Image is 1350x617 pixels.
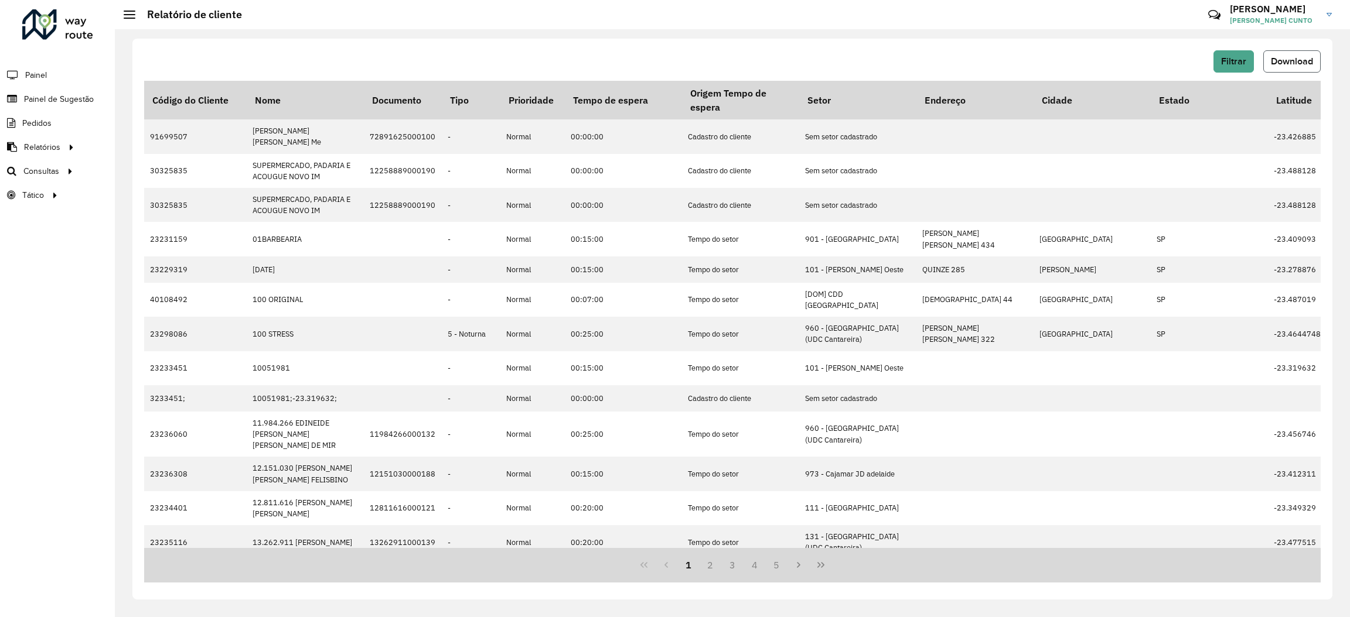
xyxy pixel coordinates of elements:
span: Painel [25,69,47,81]
td: 23231159 [144,222,247,256]
td: Normal [500,317,565,351]
h2: Relatório de cliente [135,8,242,21]
td: [PERSON_NAME] [1034,256,1151,283]
td: Cadastro do cliente [682,188,799,222]
td: 12.811.616 [PERSON_NAME] [PERSON_NAME] [247,491,364,525]
td: Tempo do setor [682,351,799,385]
td: 23298086 [144,317,247,351]
td: Tempo do setor [682,457,799,491]
td: Normal [500,154,565,188]
td: Tempo do setor [682,256,799,283]
td: SP [1151,283,1268,317]
button: 2 [699,554,721,576]
td: 131 - [GEOGRAPHIC_DATA] (UDC Cantareira) [799,525,916,559]
td: 00:20:00 [565,525,682,559]
td: 00:15:00 [565,457,682,491]
td: - [442,351,500,385]
td: Normal [500,351,565,385]
td: 12258889000190 [364,154,442,188]
td: [DATE] [247,256,364,283]
td: 12811616000121 [364,491,442,525]
td: 10051981;-23.319632; [247,385,364,412]
span: Consultas [23,165,59,177]
td: Cadastro do cliente [682,385,799,412]
td: - [442,154,500,188]
td: - [442,385,500,412]
td: 23234401 [144,491,247,525]
td: Normal [500,457,565,491]
td: - [442,525,500,559]
td: Tempo do setor [682,525,799,559]
td: - [442,457,500,491]
td: 111 - [GEOGRAPHIC_DATA] [799,491,916,525]
span: Download [1271,56,1313,66]
td: - [442,283,500,317]
button: 3 [721,554,744,576]
td: [DOM] CDD [GEOGRAPHIC_DATA] [799,283,916,317]
td: Normal [500,188,565,222]
td: 00:07:00 [565,283,682,317]
td: 101 - [PERSON_NAME] Oeste [799,351,916,385]
th: Nome [247,81,364,119]
td: 00:15:00 [565,222,682,256]
td: 30325835 [144,188,247,222]
td: 12.151.030 [PERSON_NAME] [PERSON_NAME] FELISBINO [247,457,364,491]
button: Download [1263,50,1321,73]
td: Sem setor cadastrado [799,154,916,188]
td: Normal [500,222,565,256]
td: 01BARBEARIA [247,222,364,256]
td: 23236060 [144,412,247,457]
td: [GEOGRAPHIC_DATA] [1034,317,1151,351]
td: Tempo do setor [682,412,799,457]
button: 4 [744,554,766,576]
td: 973 - Cajamar JD adelaide [799,457,916,491]
td: 30325835 [144,154,247,188]
td: 12258889000190 [364,188,442,222]
th: Prioridade [500,81,565,119]
td: - [442,256,500,283]
button: Last Page [810,554,832,576]
td: 3233451; [144,385,247,412]
td: 11.984.266 EDINEIDE [PERSON_NAME] [PERSON_NAME] DE MIR [247,412,364,457]
button: Filtrar [1213,50,1254,73]
td: 901 - [GEOGRAPHIC_DATA] [799,222,916,256]
td: 13262911000139 [364,525,442,559]
td: SP [1151,256,1268,283]
td: Tempo do setor [682,491,799,525]
td: 13.262.911 [PERSON_NAME] [247,525,364,559]
td: Normal [500,385,565,412]
td: 00:00:00 [565,385,682,412]
td: Tempo do setor [682,283,799,317]
td: Normal [500,525,565,559]
td: Cadastro do cliente [682,119,799,153]
td: 00:15:00 [565,351,682,385]
td: Sem setor cadastrado [799,385,916,412]
td: QUINZE 285 [916,256,1034,283]
td: 11984266000132 [364,412,442,457]
td: 100 STRESS [247,317,364,351]
th: Tempo de espera [565,81,682,119]
td: 00:20:00 [565,491,682,525]
th: Estado [1151,81,1268,119]
td: 00:00:00 [565,154,682,188]
td: 23236308 [144,457,247,491]
span: Relatórios [24,141,60,153]
button: 1 [677,554,700,576]
td: - [442,222,500,256]
td: 5 - Noturna [442,317,500,351]
td: 00:25:00 [565,317,682,351]
td: Sem setor cadastrado [799,119,916,153]
td: [PERSON_NAME] [PERSON_NAME] 322 [916,317,1034,351]
td: [GEOGRAPHIC_DATA] [1034,222,1151,256]
td: [DEMOGRAPHIC_DATA] 44 [916,283,1034,317]
th: Tipo [442,81,500,119]
td: Normal [500,256,565,283]
td: 91699507 [144,119,247,153]
td: 23235116 [144,525,247,559]
td: 960 - [GEOGRAPHIC_DATA] (UDC Cantareira) [799,317,916,351]
td: 00:00:00 [565,119,682,153]
td: 23233451 [144,351,247,385]
th: Documento [364,81,442,119]
span: Pedidos [22,117,52,129]
td: Cadastro do cliente [682,154,799,188]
